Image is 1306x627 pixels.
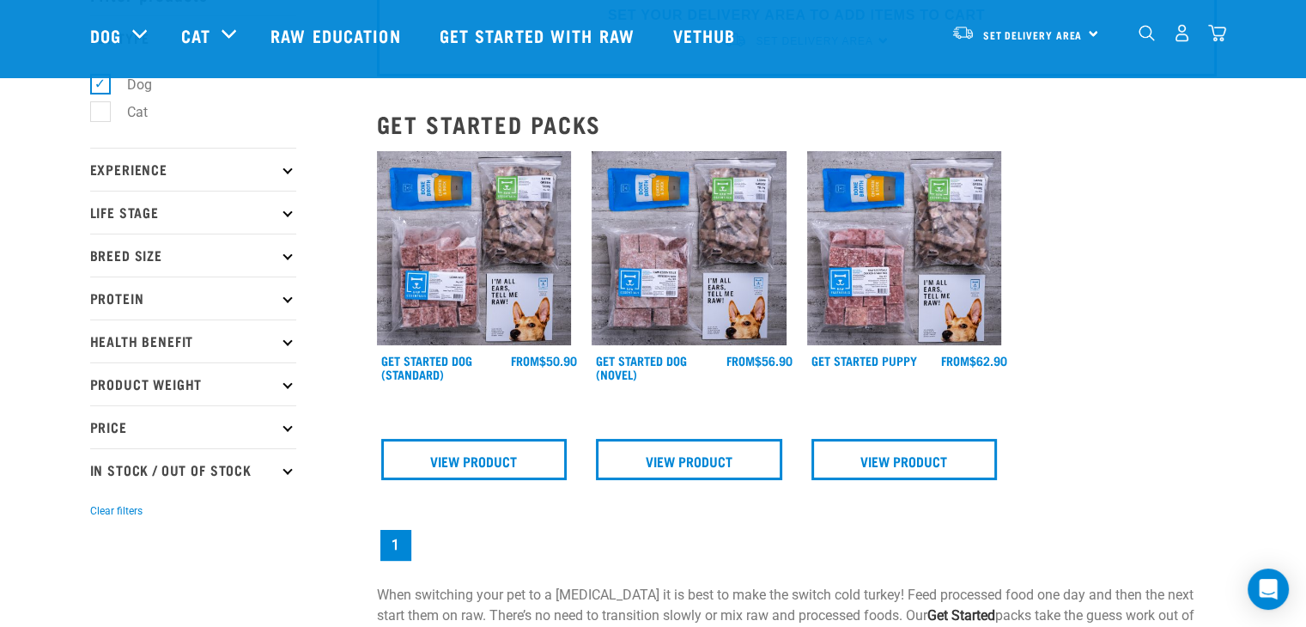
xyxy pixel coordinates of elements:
[90,320,296,362] p: Health Benefit
[253,1,422,70] a: Raw Education
[511,357,539,363] span: FROM
[90,22,121,48] a: Dog
[1173,24,1191,42] img: user.png
[1248,569,1289,610] div: Open Intercom Messenger
[592,151,787,346] img: NSP Dog Novel Update
[811,357,917,363] a: Get Started Puppy
[377,111,1217,137] h2: Get Started Packs
[380,530,411,561] a: Page 1
[90,405,296,448] p: Price
[100,74,159,95] label: Dog
[100,101,155,123] label: Cat
[726,354,793,368] div: $56.90
[377,527,1217,564] nav: pagination
[422,1,656,70] a: Get started with Raw
[1208,24,1226,42] img: home-icon@2x.png
[726,357,755,363] span: FROM
[181,22,210,48] a: Cat
[1139,25,1155,41] img: home-icon-1@2x.png
[511,354,577,368] div: $50.90
[656,1,757,70] a: Vethub
[951,25,975,40] img: van-moving.png
[90,234,296,277] p: Breed Size
[596,357,687,377] a: Get Started Dog (Novel)
[941,354,1007,368] div: $62.90
[927,607,995,624] strong: Get Started
[90,503,143,519] button: Clear filters
[90,148,296,191] p: Experience
[90,277,296,320] p: Protein
[983,32,1083,38] span: Set Delivery Area
[381,357,472,377] a: Get Started Dog (Standard)
[807,151,1002,346] img: NPS Puppy Update
[941,357,969,363] span: FROM
[596,439,782,480] a: View Product
[90,191,296,234] p: Life Stage
[381,439,568,480] a: View Product
[90,448,296,491] p: In Stock / Out Of Stock
[811,439,998,480] a: View Product
[90,362,296,405] p: Product Weight
[377,151,572,346] img: NSP Dog Standard Update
